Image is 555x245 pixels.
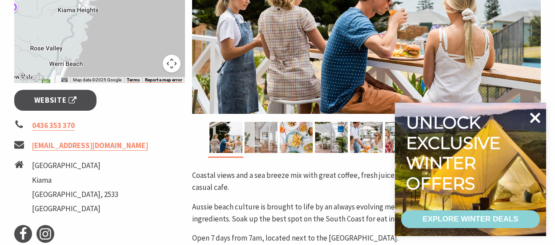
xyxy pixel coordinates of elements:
li: [GEOGRAPHIC_DATA] [32,160,118,172]
img: Google [16,72,46,83]
a: Website [14,90,97,111]
span: Map data ©2025 Google [73,77,121,82]
p: Aussie beach culture is brought to life by an always evolving menu sourced from high quality, loc... [192,201,541,225]
li: [GEOGRAPHIC_DATA], 2533 [32,189,118,201]
span: Website [34,94,77,106]
a: [EMAIL_ADDRESS][DOMAIN_NAME] [32,141,148,151]
div: Unlock exclusive winter offers [406,112,504,193]
p: Open 7 days from 7am, located next to the [GEOGRAPHIC_DATA]. [192,232,541,244]
img: Diggies Kiama cafe and restaurant Blowhole Point [209,122,242,153]
a: 0436 353 370 [32,120,75,131]
div: EXPLORE WINTER DEALS [422,210,518,228]
a: Terms (opens in new tab) [127,77,140,83]
p: Coastal views and a sea breeze mix with great coffee, fresh juice, and an all day brunch menu at ... [192,169,541,193]
a: Report a map error [145,77,182,83]
li: [GEOGRAPHIC_DATA] [32,203,118,215]
li: Kiama [32,174,118,186]
button: Map camera controls [163,55,181,72]
a: Open this area in Google Maps (opens a new window) [16,72,46,83]
button: Keyboard shortcuts [61,77,68,83]
a: EXPLORE WINTER DEALS [401,210,540,228]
